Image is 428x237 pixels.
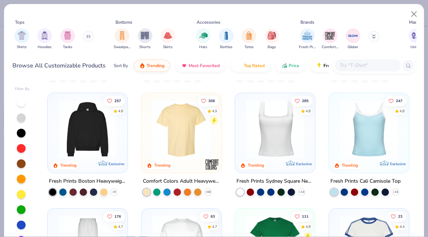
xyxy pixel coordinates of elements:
img: Tanks Image [64,31,72,40]
div: filter for Skirts [160,28,175,50]
button: filter button [138,28,152,50]
div: filter for Totes [242,28,256,50]
img: most_fav.gif [181,63,187,69]
span: Trending [147,63,164,69]
button: Trending [134,59,170,72]
button: filter button [299,28,316,50]
span: Most Favorited [189,63,220,69]
button: Top Rated [231,59,270,72]
div: filter for Bottles [219,28,234,50]
div: Filter By [15,86,30,92]
span: Price [289,63,299,69]
img: Fresh Prints Image [302,30,313,41]
span: Hats [199,44,207,50]
img: Hoodies Image [41,31,49,40]
button: filter button [114,28,130,50]
span: Unisex [410,44,421,50]
img: Gildan Image [348,30,359,41]
div: Made For [409,19,427,26]
span: Totes [245,44,254,50]
button: filter button [196,28,211,50]
span: Shirts [17,44,27,50]
img: flash.gif [316,63,322,69]
button: filter button [15,28,29,50]
img: Skirts Image [164,31,172,40]
span: Shorts [139,44,151,50]
div: filter for Shorts [138,28,152,50]
button: filter button [409,28,423,50]
div: filter for Bags [265,28,279,50]
span: Sweatpants [114,44,130,50]
img: trending.gif [139,63,145,69]
span: Fresh Prints Flash [323,63,361,69]
div: Bottoms [115,19,132,26]
button: filter button [60,28,75,50]
button: filter button [37,28,52,50]
span: Bottles [220,44,232,50]
img: Bottles Image [222,31,230,40]
img: Bags Image [268,31,276,40]
button: Fresh Prints Flash [311,59,395,72]
img: Hats Image [199,31,208,40]
button: filter button [322,28,338,50]
span: Bags [268,44,276,50]
button: Most Favorited [176,59,225,72]
input: Try "T-Shirt" [339,61,395,70]
span: Top Rated [244,63,265,69]
div: filter for Sweatpants [114,28,130,50]
span: Tanks [63,44,72,50]
button: filter button [265,28,279,50]
div: filter for Shirts [15,28,29,50]
img: Shirts Image [18,31,26,40]
img: Shorts Image [141,31,149,40]
div: Accessories [197,19,220,26]
div: filter for Hats [196,28,211,50]
button: Close [407,7,421,21]
span: Comfort Colors [322,44,338,50]
button: filter button [219,28,234,50]
div: Sort By [114,62,128,69]
div: filter for Unisex [409,28,423,50]
div: filter for Gildan [346,28,360,50]
span: Gildan [348,44,358,50]
button: filter button [242,28,256,50]
span: Fresh Prints [299,44,316,50]
div: Brands [300,19,314,26]
span: Hoodies [38,44,52,50]
div: filter for Fresh Prints [299,28,316,50]
img: Unisex Image [412,31,420,40]
button: filter button [160,28,175,50]
button: filter button [346,28,360,50]
span: Skirts [163,44,173,50]
button: Price [276,59,305,72]
div: filter for Comfort Colors [322,28,338,50]
img: TopRated.gif [236,63,242,69]
div: Browse All Customizable Products [12,61,106,70]
img: Totes Image [245,31,253,40]
img: Sweatpants Image [118,31,126,40]
div: filter for Hoodies [37,28,52,50]
div: Tops [15,19,24,26]
img: Comfort Colors Image [325,30,336,41]
div: filter for Tanks [60,28,75,50]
